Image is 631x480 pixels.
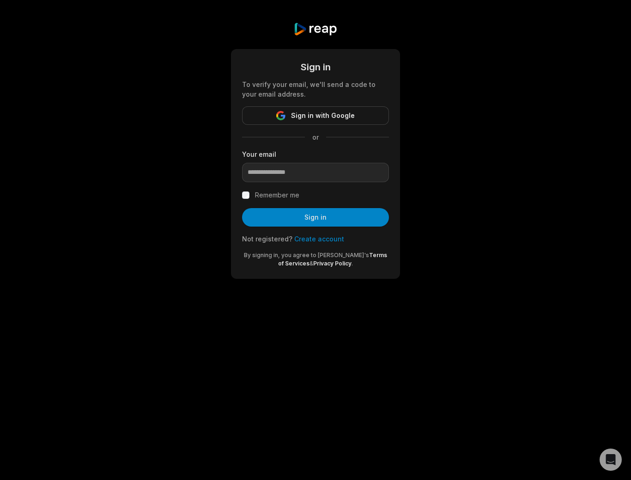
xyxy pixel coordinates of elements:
[352,260,353,267] span: .
[309,260,313,267] span: &
[600,449,622,471] div: Open Intercom Messenger
[313,260,352,267] a: Privacy Policy
[242,208,389,227] button: Sign in
[242,60,389,74] div: Sign in
[255,190,299,201] label: Remember me
[242,235,292,243] span: Not registered?
[278,252,387,267] a: Terms of Services
[294,235,344,243] a: Create account
[242,149,389,159] label: Your email
[293,22,337,36] img: reap
[242,106,389,125] button: Sign in with Google
[244,252,369,258] span: By signing in, you agree to [PERSON_NAME]'s
[242,80,389,99] div: To verify your email, we'll send a code to your email address.
[291,110,355,121] span: Sign in with Google
[305,132,326,142] span: or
